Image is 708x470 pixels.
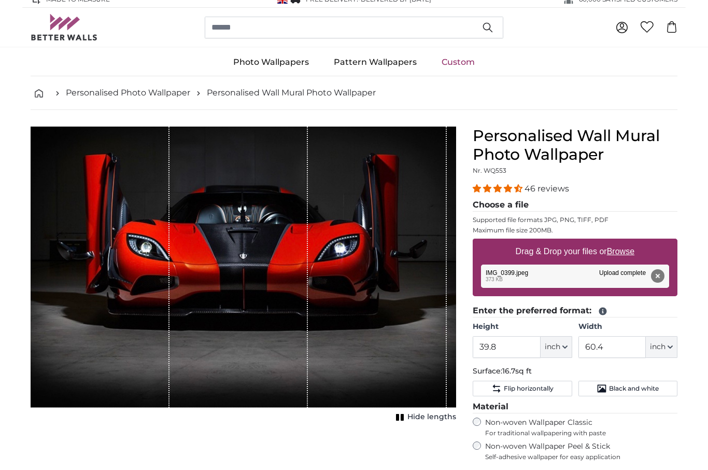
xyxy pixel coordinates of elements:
[541,336,572,358] button: inch
[650,342,665,352] span: inch
[407,412,456,422] span: Hide lengths
[473,381,572,396] button: Flip horizontally
[525,184,569,193] span: 46 reviews
[607,247,634,256] u: Browse
[473,216,677,224] p: Supported file formats JPG, PNG, TIFF, PDF
[473,366,677,377] p: Surface:
[473,322,572,332] label: Height
[473,226,677,234] p: Maximum file size 200MB.
[485,453,677,461] span: Self-adhesive wallpaper for easy application
[393,410,456,424] button: Hide lengths
[578,322,677,332] label: Width
[609,384,659,393] span: Black and white
[646,336,677,358] button: inch
[473,400,677,413] legend: Material
[485,429,677,437] span: For traditional wallpapering with paste
[473,199,677,212] legend: Choose a file
[473,305,677,317] legend: Enter the preferred format:
[578,381,677,396] button: Black and white
[512,241,639,262] label: Drag & Drop your files or
[321,49,429,76] a: Pattern Wallpapers
[207,87,376,99] a: Personalised Wall Mural Photo Wallpaper
[31,76,677,110] nav: breadcrumbs
[545,342,560,352] span: inch
[429,49,487,76] a: Custom
[473,127,677,164] h1: Personalised Wall Mural Photo Wallpaper
[485,418,677,437] label: Non-woven Wallpaper Classic
[31,14,98,40] img: Betterwalls
[221,49,321,76] a: Photo Wallpapers
[473,167,506,174] span: Nr. WQ553
[485,441,677,461] label: Non-woven Wallpaper Peel & Stick
[31,127,456,424] div: 1 of 1
[66,87,190,99] a: Personalised Photo Wallpaper
[504,384,554,393] span: Flip horizontally
[473,184,525,193] span: 4.37 stars
[502,366,532,376] span: 16.7sq ft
